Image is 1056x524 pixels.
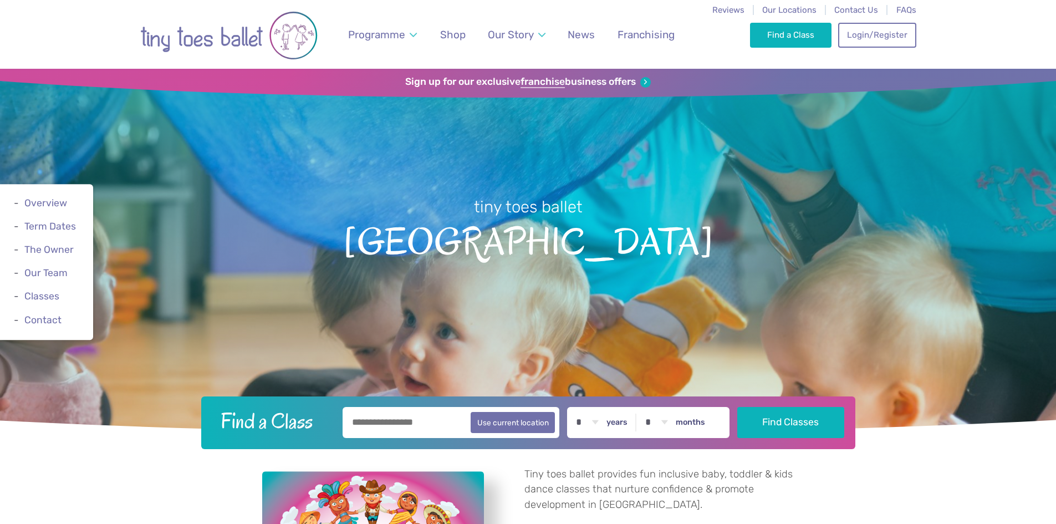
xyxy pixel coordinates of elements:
a: Programme [343,22,422,48]
a: FAQs [896,5,916,15]
span: Shop [440,28,466,41]
a: Shop [435,22,471,48]
a: Contact [24,314,62,325]
a: Reviews [712,5,744,15]
small: tiny toes ballet [474,197,583,216]
strong: franchise [521,76,565,88]
a: The Owner [24,244,74,255]
a: Contact Us [834,5,878,15]
a: Our Story [483,22,551,48]
a: Overview [24,197,67,208]
p: Tiny toes ballet provides fun inclusive baby, toddler & kids dance classes that nurture confidenc... [524,467,794,513]
a: Login/Register [838,23,916,47]
a: News [563,22,600,48]
span: Programme [348,28,405,41]
span: [GEOGRAPHIC_DATA] [19,218,1037,263]
h2: Find a Class [212,407,335,435]
span: Franchising [618,28,675,41]
span: Our Story [488,28,534,41]
a: Franchising [612,22,680,48]
img: tiny toes ballet [140,11,318,60]
a: Term Dates [24,221,76,232]
a: Sign up for our exclusivefranchisebusiness offers [405,76,651,88]
a: Classes [24,291,59,302]
label: years [606,418,628,428]
span: News [568,28,595,41]
label: months [676,418,705,428]
button: Use current location [471,412,555,433]
button: Find Classes [737,407,844,438]
a: Our Locations [762,5,817,15]
a: Our Team [24,267,68,278]
a: Find a Class [750,23,831,47]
